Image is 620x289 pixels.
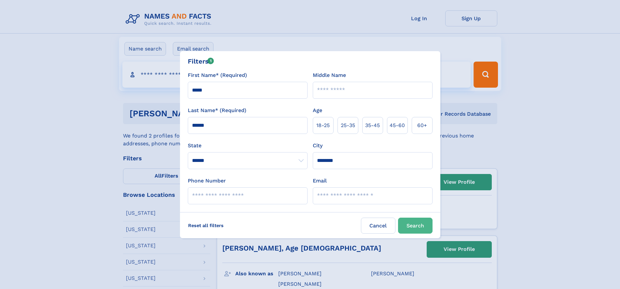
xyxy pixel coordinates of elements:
label: State [188,142,308,150]
label: Reset all filters [184,218,228,233]
label: First Name* (Required) [188,71,247,79]
label: Phone Number [188,177,226,185]
label: Last Name* (Required) [188,107,246,114]
span: 18‑25 [316,122,330,129]
button: Search [398,218,433,234]
label: Middle Name [313,71,346,79]
label: Age [313,107,322,114]
label: Cancel [361,218,395,234]
span: 25‑35 [341,122,355,129]
span: 35‑45 [365,122,380,129]
label: Email [313,177,327,185]
span: 60+ [417,122,427,129]
label: City [313,142,323,150]
div: Filters [188,56,214,66]
span: 45‑60 [390,122,405,129]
